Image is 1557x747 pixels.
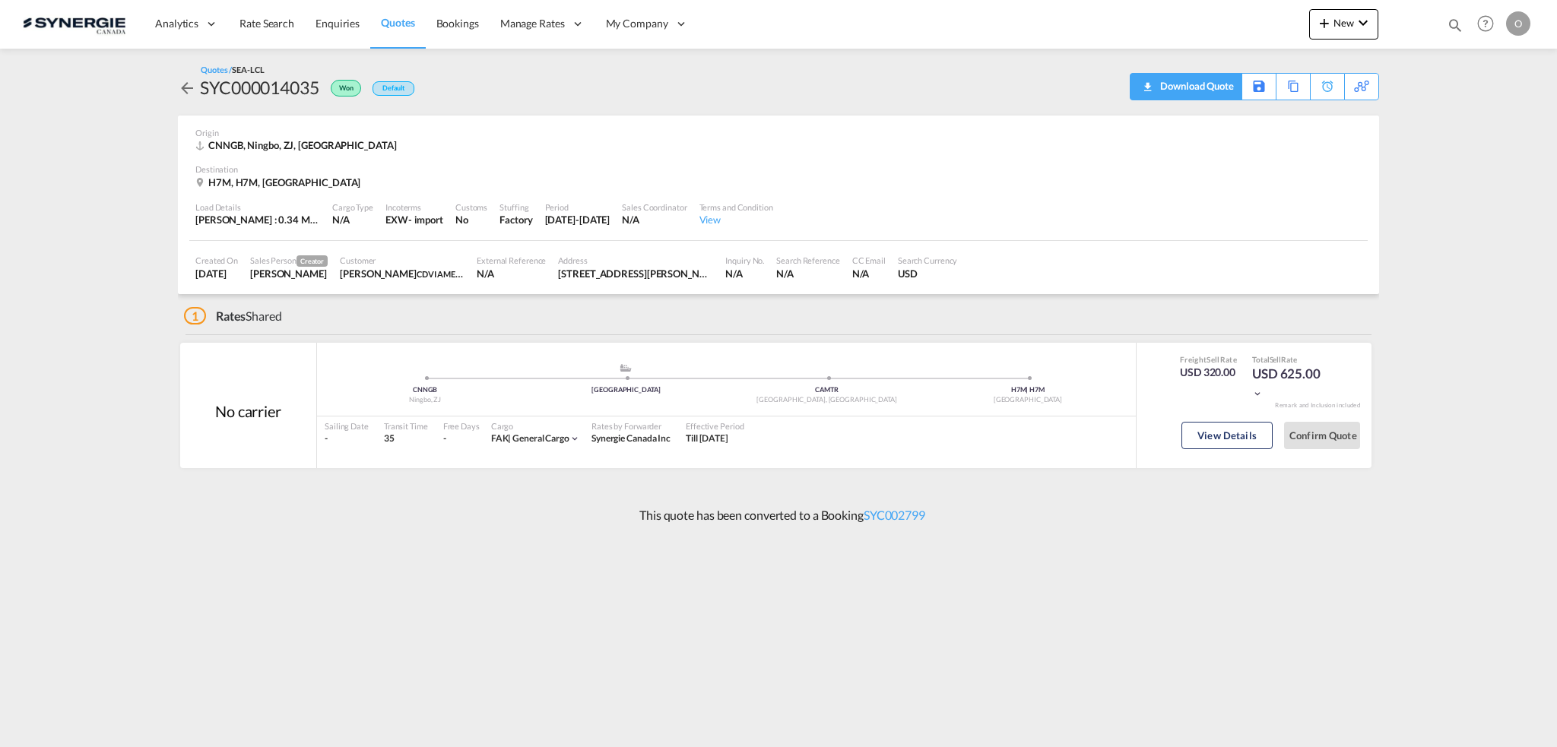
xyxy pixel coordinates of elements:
[23,7,125,41] img: 1f56c880d42311ef80fc7dca854c8e59.png
[617,364,635,372] md-icon: assets/icons/custom/ship-fill.svg
[208,139,396,151] span: CNNGB, Ningbo, ZJ, [GEOGRAPHIC_DATA]
[384,420,428,432] div: Transit Time
[622,201,687,213] div: Sales Coordinator
[250,267,328,280] div: Rosa Ho
[1026,385,1028,394] span: |
[443,432,446,445] div: -
[250,255,328,267] div: Sales Person
[195,213,320,226] div: [PERSON_NAME] : 0.34 MT | Volumetric Wt : 0.78 CBM | Chargeable Wt : 0.78 W/M
[340,267,465,280] div: DENISE DIONNE
[725,255,764,266] div: Inquiry No.
[215,400,281,422] div: No carrier
[1180,365,1237,380] div: USD 320.00
[373,81,414,96] div: Default
[332,213,373,226] div: N/A
[232,65,264,74] span: SEA-LCL
[443,420,480,432] div: Free Days
[591,432,671,444] span: Synergie Canada Inc
[195,176,364,189] div: H7M, H7M, Canada
[195,255,238,266] div: Created On
[381,16,414,29] span: Quotes
[417,267,479,280] span: CDVI AMERICAS
[699,213,773,226] div: View
[622,213,687,226] div: N/A
[195,267,238,280] div: 13 Aug 2025
[491,420,580,432] div: Cargo
[545,201,610,213] div: Period
[216,309,246,323] span: Rates
[178,75,200,100] div: icon-arrow-left
[178,79,196,97] md-icon: icon-arrow-left
[898,267,958,280] div: USD
[195,138,400,152] div: CNNGB, Ningbo, ZJ, Asia Pacific
[1473,11,1506,38] div: Help
[1270,355,1282,364] span: Sell
[384,432,428,445] div: 35
[1138,74,1234,98] div: Quote PDF is not available at this time
[1315,14,1333,32] md-icon: icon-plus 400-fg
[852,267,886,280] div: N/A
[525,385,726,395] div: [GEOGRAPHIC_DATA]
[1506,11,1530,36] div: O
[632,507,925,524] p: This quote has been converted to a Booking
[325,395,525,405] div: Ningbo, ZJ
[155,16,198,31] span: Analytics
[569,433,580,444] md-icon: icon-chevron-down
[1242,74,1276,100] div: Save As Template
[477,255,546,266] div: External Reference
[1252,388,1263,399] md-icon: icon-chevron-down
[477,267,546,280] div: N/A
[316,17,360,30] span: Enquiries
[385,213,408,226] div: EXW
[325,385,525,395] div: CNNGB
[558,267,713,280] div: 828 SAINT MARTIN BLVD WEST, LAVAL, H7M 0A7
[1138,76,1156,87] md-icon: icon-download
[1284,422,1360,449] button: Confirm Quote
[1315,17,1372,29] span: New
[1473,11,1498,36] span: Help
[201,64,265,75] div: Quotes /SEA-LCL
[436,17,479,30] span: Bookings
[455,201,487,213] div: Customs
[1011,385,1029,394] span: H7M
[545,213,610,226] div: 31 Aug 2025
[1252,365,1328,401] div: USD 625.00
[408,213,443,226] div: - import
[727,385,928,395] div: CAMTR
[1156,74,1234,98] div: Download Quote
[455,213,487,226] div: No
[1180,354,1237,365] div: Freight Rate
[686,432,728,445] div: Till 31 Aug 2025
[686,420,744,432] div: Effective Period
[686,432,728,444] span: Till [DATE]
[1029,385,1045,394] span: H7M
[508,432,511,444] span: |
[200,75,319,100] div: SYC000014035
[491,432,513,444] span: FAK
[776,255,839,266] div: Search Reference
[385,201,443,213] div: Incoterms
[1447,17,1463,40] div: icon-magnify
[1354,14,1372,32] md-icon: icon-chevron-down
[591,432,671,445] div: Synergie Canada Inc
[1447,17,1463,33] md-icon: icon-magnify
[339,84,357,98] span: Won
[864,508,925,522] a: SYC002799
[1181,422,1273,449] button: View Details
[319,75,365,100] div: Won
[776,267,839,280] div: N/A
[195,127,1362,138] div: Origin
[332,201,373,213] div: Cargo Type
[558,255,713,266] div: Address
[852,255,886,266] div: CC Email
[1264,401,1371,410] div: Remark and Inclusion included
[195,163,1362,175] div: Destination
[239,17,294,30] span: Rate Search
[296,255,328,267] span: Creator
[500,16,565,31] span: Manage Rates
[184,307,206,324] span: 1
[725,267,764,280] div: N/A
[928,395,1128,405] div: [GEOGRAPHIC_DATA]
[727,395,928,405] div: [GEOGRAPHIC_DATA], [GEOGRAPHIC_DATA]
